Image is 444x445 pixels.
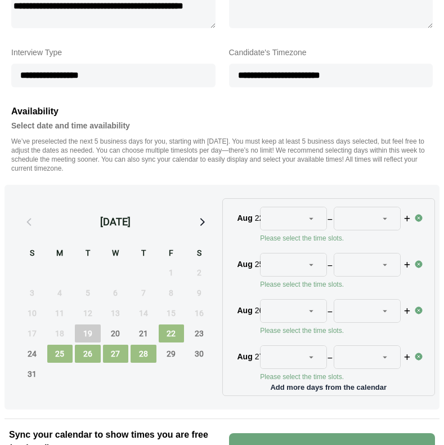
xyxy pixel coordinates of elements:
[229,46,433,59] label: Candidate's Timezone
[103,284,129,302] span: Wednesday, August 6, 2025
[75,304,101,322] span: Tuesday, August 12, 2025
[260,372,414,381] p: Please select the time slots.
[75,284,101,302] span: Tuesday, August 5, 2025
[237,305,253,316] p: Aug
[186,247,212,261] div: S
[186,304,212,322] span: Saturday, August 16, 2025
[19,247,45,261] div: S
[227,379,430,391] p: Add more days from the calendar
[103,247,129,261] div: W
[159,324,185,342] span: Friday, August 22, 2025
[237,351,253,362] p: Aug
[186,324,212,342] span: Saturday, August 23, 2025
[131,324,156,342] span: Thursday, August 21, 2025
[159,284,185,302] span: Friday, August 8, 2025
[11,104,433,119] h3: Availability
[237,212,253,224] p: Aug
[131,284,156,302] span: Thursday, August 7, 2025
[47,247,73,261] div: M
[47,304,73,322] span: Monday, August 11, 2025
[11,119,433,132] h4: Select date and time availability
[131,304,156,322] span: Thursday, August 14, 2025
[11,137,433,173] p: We’ve preselected the next 5 business days for you, starting with [DATE]. You must keep at least ...
[255,306,264,315] strong: 26
[260,326,414,335] p: Please select the time slots.
[186,345,212,363] span: Saturday, August 30, 2025
[131,247,156,261] div: T
[11,46,216,59] label: Interview Type
[260,280,414,289] p: Please select the time slots.
[75,247,101,261] div: T
[131,345,156,363] span: Thursday, August 28, 2025
[186,284,212,302] span: Saturday, August 9, 2025
[255,352,264,361] strong: 27
[19,284,45,302] span: Sunday, August 3, 2025
[19,365,45,383] span: Sunday, August 31, 2025
[100,214,131,230] div: [DATE]
[103,324,129,342] span: Wednesday, August 20, 2025
[186,264,212,282] span: Saturday, August 2, 2025
[159,304,185,322] span: Friday, August 15, 2025
[260,234,414,243] p: Please select the time slots.
[159,264,185,282] span: Friday, August 1, 2025
[255,213,264,222] strong: 22
[237,259,253,270] p: Aug
[47,284,73,302] span: Monday, August 4, 2025
[75,345,101,363] span: Tuesday, August 26, 2025
[75,324,101,342] span: Tuesday, August 19, 2025
[159,247,185,261] div: F
[47,324,73,342] span: Monday, August 18, 2025
[103,304,129,322] span: Wednesday, August 13, 2025
[255,260,264,269] strong: 25
[47,345,73,363] span: Monday, August 25, 2025
[19,345,45,363] span: Sunday, August 24, 2025
[103,345,129,363] span: Wednesday, August 27, 2025
[19,304,45,322] span: Sunday, August 10, 2025
[159,345,185,363] span: Friday, August 29, 2025
[19,324,45,342] span: Sunday, August 17, 2025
